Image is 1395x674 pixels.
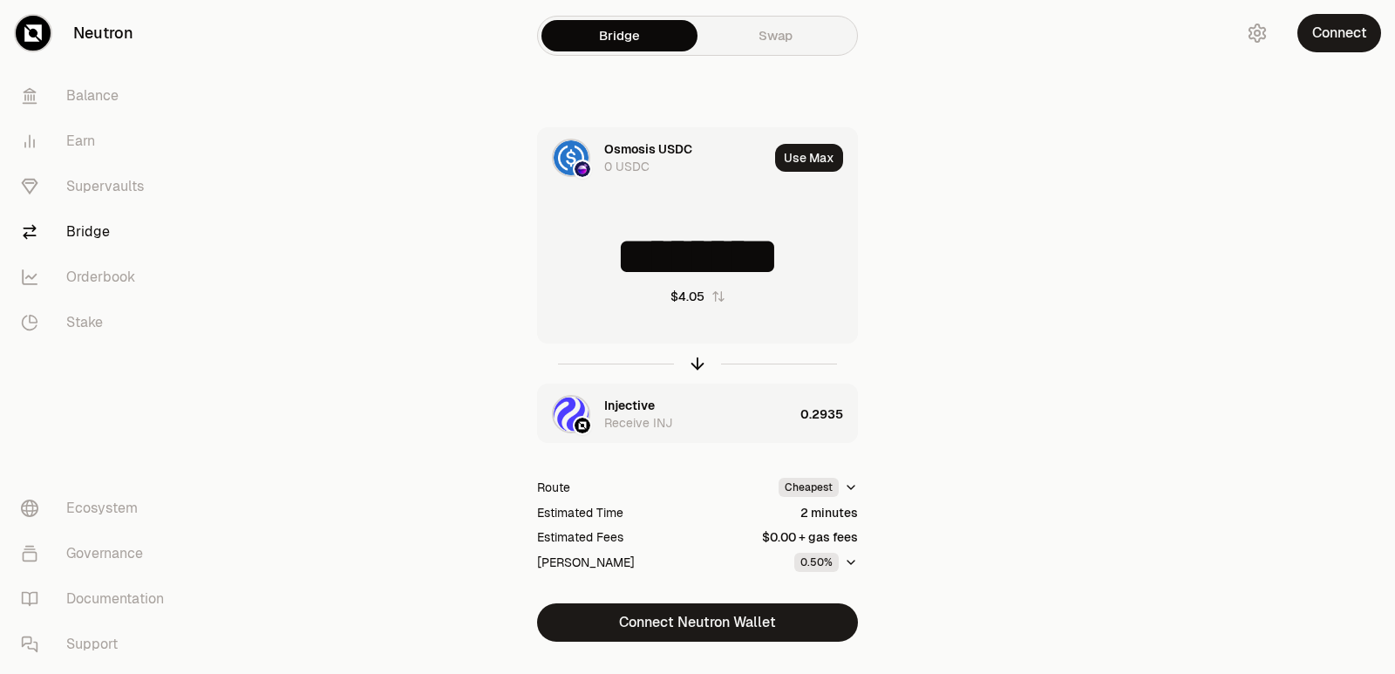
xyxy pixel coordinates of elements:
div: Estimated Time [537,504,623,521]
a: Stake [7,300,188,345]
button: Use Max [775,144,843,172]
a: Support [7,622,188,667]
a: Earn [7,119,188,164]
a: Swap [697,20,854,51]
div: 0 USDC [604,158,650,175]
button: 0.50% [794,553,858,572]
a: Bridge [541,20,697,51]
a: Supervaults [7,164,188,209]
button: Connect Neutron Wallet [537,603,858,642]
div: 0.2935 [800,385,857,444]
button: $4.05 [670,288,725,305]
a: Orderbook [7,255,188,300]
div: 2 minutes [800,504,858,521]
img: INJ Logo [554,397,589,432]
div: USDC LogoOsmosis LogoOsmosis USDC0 USDC [538,128,768,187]
div: Osmosis USDC [604,140,692,158]
div: Receive INJ [604,414,672,432]
div: Injective [604,397,655,414]
a: Bridge [7,209,188,255]
img: Neutron Logo [575,418,590,433]
div: Route [537,479,570,496]
div: Cheapest [779,478,839,497]
a: Governance [7,531,188,576]
div: $0.00 + gas fees [762,528,858,546]
a: Ecosystem [7,486,188,531]
button: INJ LogoNeutron LogoInjectiveReceive INJ0.2935 [538,385,857,444]
div: INJ LogoNeutron LogoInjectiveReceive INJ [538,385,793,444]
img: Osmosis Logo [575,161,590,177]
a: Balance [7,73,188,119]
div: $4.05 [670,288,704,305]
button: Cheapest [779,478,858,497]
img: USDC Logo [554,140,589,175]
div: Estimated Fees [537,528,623,546]
div: [PERSON_NAME] [537,554,635,571]
div: 0.50% [794,553,839,572]
button: Connect [1297,14,1381,52]
a: Documentation [7,576,188,622]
